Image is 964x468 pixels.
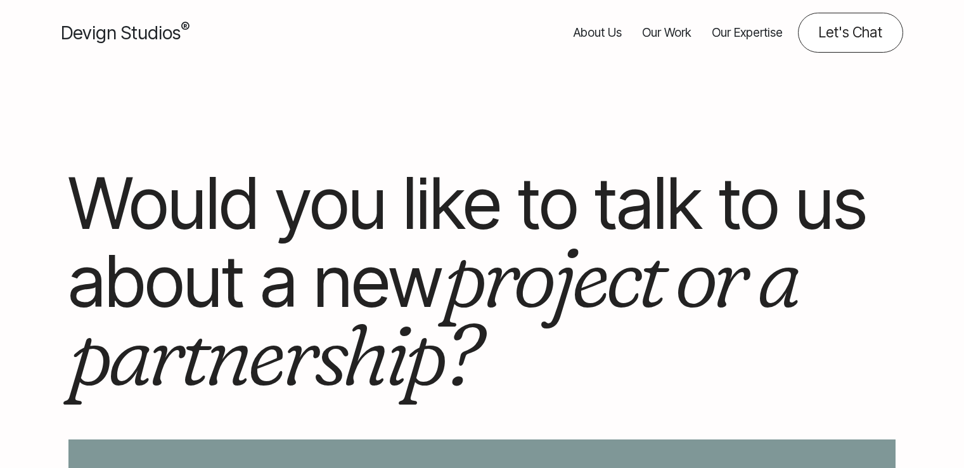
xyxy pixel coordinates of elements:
sup: ® [181,19,190,36]
a: Our Work [642,13,691,53]
a: Our Expertise [712,13,783,53]
span: Devign Studios [61,22,190,44]
a: Contact us about your project [798,13,903,53]
a: About Us [574,13,622,53]
a: Devign Studios® Homepage [61,19,190,46]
